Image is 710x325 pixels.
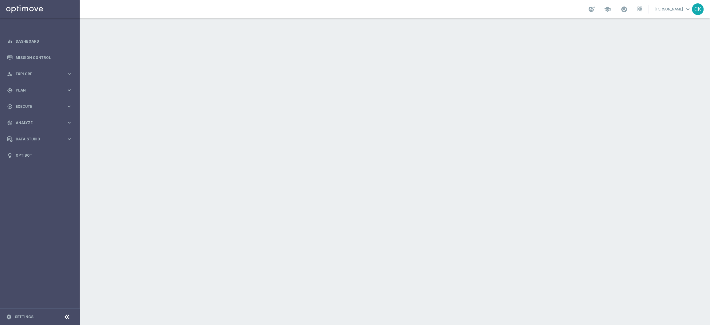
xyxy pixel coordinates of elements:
[16,105,66,108] span: Execute
[7,88,13,93] i: gps_fixed
[7,88,66,93] div: Plan
[7,104,72,109] button: play_circle_outline Execute keyboard_arrow_right
[7,39,72,44] button: equalizer Dashboard
[16,147,72,163] a: Optibot
[7,120,66,126] div: Analyze
[16,137,66,141] span: Data Studio
[16,49,72,66] a: Mission Control
[16,88,66,92] span: Plan
[7,33,72,49] div: Dashboard
[16,72,66,76] span: Explore
[66,104,72,109] i: keyboard_arrow_right
[7,55,72,60] button: Mission Control
[7,147,72,163] div: Optibot
[16,33,72,49] a: Dashboard
[7,104,13,109] i: play_circle_outline
[7,39,13,44] i: equalizer
[7,137,72,142] button: Data Studio keyboard_arrow_right
[7,88,72,93] button: gps_fixed Plan keyboard_arrow_right
[66,136,72,142] i: keyboard_arrow_right
[604,6,611,13] span: school
[7,72,72,76] button: person_search Explore keyboard_arrow_right
[66,87,72,93] i: keyboard_arrow_right
[7,136,66,142] div: Data Studio
[7,120,13,126] i: track_changes
[7,71,66,77] div: Explore
[692,3,704,15] div: CK
[16,121,66,125] span: Analyze
[6,314,12,320] i: settings
[7,71,13,77] i: person_search
[7,104,66,109] div: Execute
[66,71,72,77] i: keyboard_arrow_right
[685,6,692,13] span: keyboard_arrow_down
[7,49,72,66] div: Mission Control
[66,120,72,126] i: keyboard_arrow_right
[7,153,72,158] button: lightbulb Optibot
[15,315,33,319] a: Settings
[655,5,692,14] a: [PERSON_NAME]keyboard_arrow_down
[7,120,72,125] button: track_changes Analyze keyboard_arrow_right
[7,153,13,158] i: lightbulb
